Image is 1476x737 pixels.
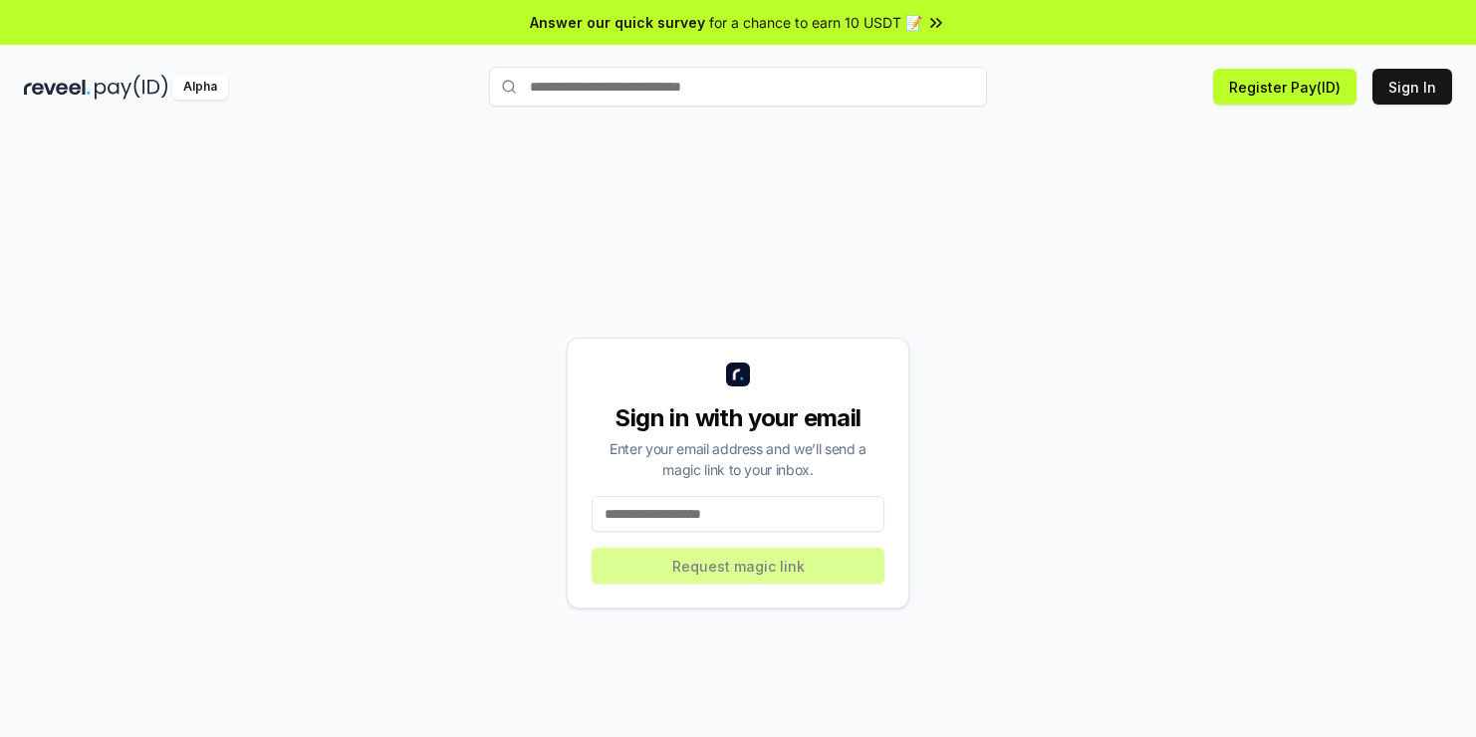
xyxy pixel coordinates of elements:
[24,75,91,100] img: reveel_dark
[592,438,884,480] div: Enter your email address and we’ll send a magic link to your inbox.
[530,12,705,33] span: Answer our quick survey
[592,402,884,434] div: Sign in with your email
[1213,69,1356,105] button: Register Pay(ID)
[1372,69,1452,105] button: Sign In
[95,75,168,100] img: pay_id
[172,75,228,100] div: Alpha
[726,363,750,386] img: logo_small
[709,12,922,33] span: for a chance to earn 10 USDT 📝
